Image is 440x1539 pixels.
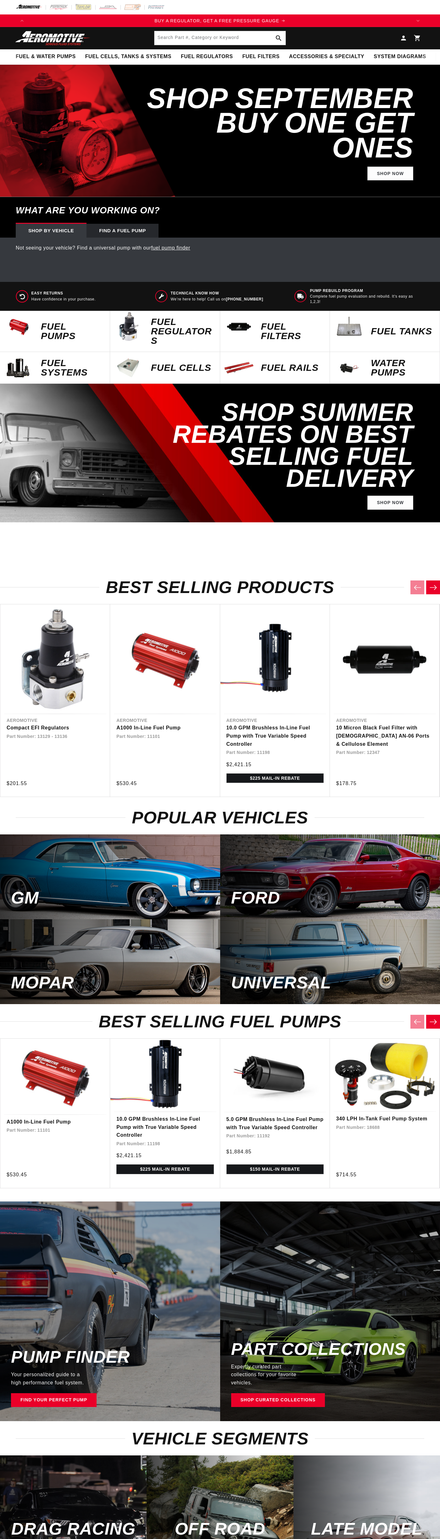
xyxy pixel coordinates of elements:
img: FUEL REGULATORS [113,311,145,342]
h2: Ford [231,890,280,905]
input: Search Part #, Category or Keyword [154,31,286,45]
h2: Popular vehicles [16,810,424,825]
button: Translation missing: en.sections.announcements.previous_announcement [16,14,28,27]
p: FUEL REGULATORS [151,317,214,345]
img: Fuel Tanks [333,311,365,342]
a: Water Pumps Water Pumps [330,352,440,384]
span: Technical Know How [170,291,263,296]
a: 10.0 GPM Brushless In-Line Fuel Pump with True Variable Speed Controller [226,724,324,748]
span: Fuel Cells, Tanks & Systems [85,53,171,60]
div: Shop by vehicle [16,224,86,238]
h2: Universal [231,975,331,990]
span: Fuel Regulators [181,53,233,60]
div: 1 of 4 [28,17,412,24]
a: Shop Curated Collections [231,1393,325,1407]
p: Fuel Systems [41,358,103,377]
a: fuel pump finder [151,245,190,250]
a: 10 Micron Black Fuel Filter with [DEMOGRAPHIC_DATA] AN-06 Ports & Cellulose Element [336,724,433,748]
img: Aeromotive [14,31,92,46]
h2: SHOP SUMMER REBATES ON BEST SELLING FUEL DELIVERY [144,401,413,489]
summary: Fuel & Water Pumps [11,49,81,64]
button: Next slide [426,580,440,594]
img: Fuel Pumps [3,311,35,342]
p: Fuel Tanks [371,327,433,336]
p: Complete fuel pump evaluation and rebuild. It's easy as 1,2,3! [310,294,424,305]
a: FUEL Cells FUEL Cells [110,352,220,384]
span: BUY A REGULATOR, GET A FREE PRESSURE GAUGE [154,18,279,23]
p: Not seeing your vehicle? Find a universal pump with our [16,244,424,252]
a: Find Your Perfect Pump [11,1393,97,1407]
h2: Drag Racing [11,1521,136,1536]
p: FUEL FILTERS [261,322,324,341]
h2: SHOP SEPTEMBER BUY ONE GET ONES [144,86,413,160]
h2: MOPAR [11,975,74,990]
a: A1000 In-Line Fuel Pump [116,724,214,732]
a: 5.0 GPM Brushless In-Line Fuel Pump with True Variable Speed Controller [226,1115,324,1131]
ul: Slider [0,1039,440,1188]
p: Expertly curated part collections for your favorite vehicles. [231,1363,308,1387]
div: Find a Fuel Pump [86,224,159,238]
summary: Fuel Regulators [176,49,237,64]
h2: Part Collections [231,1342,406,1356]
h2: Pump Finder [11,1349,130,1364]
h2: Off Road [175,1521,265,1536]
span: Easy Returns [31,291,96,296]
summary: System Diagrams [369,49,431,64]
button: Search Part #, Category or Keyword [272,31,286,45]
a: FUEL FILTERS FUEL FILTERS [220,311,330,352]
div: Announcement [28,17,412,24]
img: FUEL Cells [113,352,145,383]
summary: Accessories & Specialty [284,49,369,64]
h2: GM [11,890,39,905]
img: FUEL Rails [223,352,255,383]
img: FUEL FILTERS [223,311,255,342]
p: We’re here to help! Call us on [170,297,263,302]
a: A1000 In-Line Fuel Pump [7,1118,104,1126]
p: FUEL Rails [261,363,324,372]
button: Translation missing: en.sections.announcements.next_announcement [412,14,424,27]
span: Fuel & Water Pumps [16,53,76,60]
a: BUY A REGULATOR, GET A FREE PRESSURE GAUGE [28,17,412,24]
ul: Slider [0,604,440,797]
span: Pump Rebuild program [310,288,424,294]
img: Fuel Systems [3,352,35,383]
span: System Diagrams [374,53,426,60]
summary: Fuel Cells, Tanks & Systems [81,49,176,64]
span: Accessories & Specialty [289,53,364,60]
h2: Vehicle Segments [16,1431,424,1446]
p: Water Pumps [371,358,433,377]
h2: Late Model [311,1521,422,1536]
img: Water Pumps [333,352,365,383]
p: Your personalized guide to a high performance fuel system. [11,1371,88,1387]
a: [PHONE_NUMBER] [226,297,263,301]
a: FUEL REGULATORS FUEL REGULATORS [110,311,220,352]
span: Fuel Filters [242,53,280,60]
a: 10.0 GPM Brushless In-Line Fuel Pump with True Variable Speed Controller [116,1115,214,1139]
a: 340 LPH In-Tank Fuel Pump System [336,1115,433,1123]
button: Next slide [426,1015,440,1029]
a: Compact EFI Regulators [7,724,104,732]
button: Previous slide [410,1015,424,1029]
a: Shop Now [367,496,413,510]
p: FUEL Cells [151,363,214,372]
a: FUEL Rails FUEL Rails [220,352,330,384]
a: Shop Now [367,167,413,181]
button: Previous slide [410,580,424,594]
summary: Fuel Filters [237,49,284,64]
p: Have confidence in your purchase. [31,297,96,302]
p: Fuel Pumps [41,322,103,341]
a: Fuel Tanks Fuel Tanks [330,311,440,352]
